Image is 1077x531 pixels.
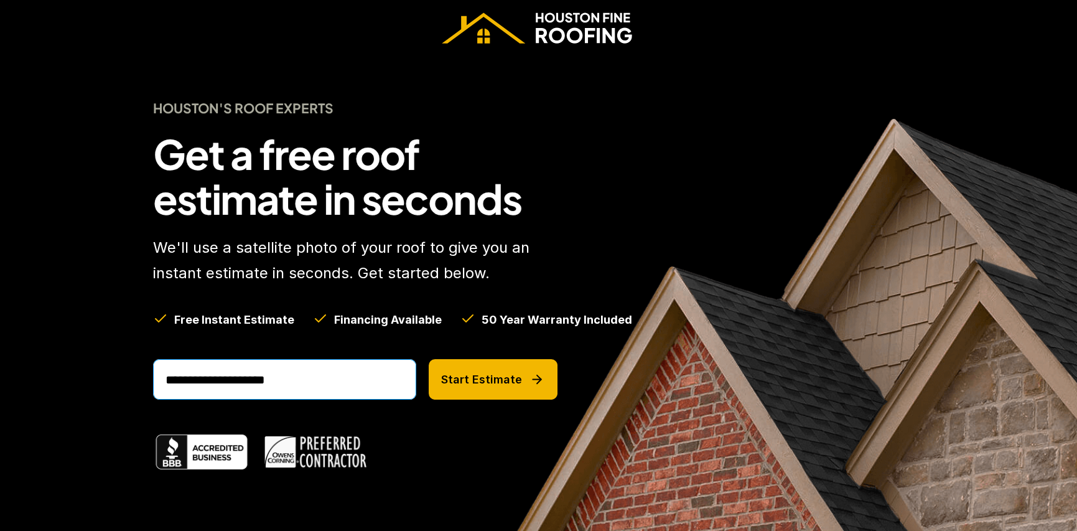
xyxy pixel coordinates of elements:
[429,359,557,400] button: Start Estimate
[174,312,294,327] h5: Free Instant Estimate
[441,373,522,387] p: Start Estimate
[153,100,557,116] h4: Houston's Roof Experts
[153,235,557,286] p: We'll use a satellite photo of your roof to give you an instant estimate in seconds. Get started ...
[153,131,557,220] h1: Get a free roof estimate in seconds
[482,312,632,327] h5: 50 Year Warranty Included
[334,312,442,327] h5: Financing Available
